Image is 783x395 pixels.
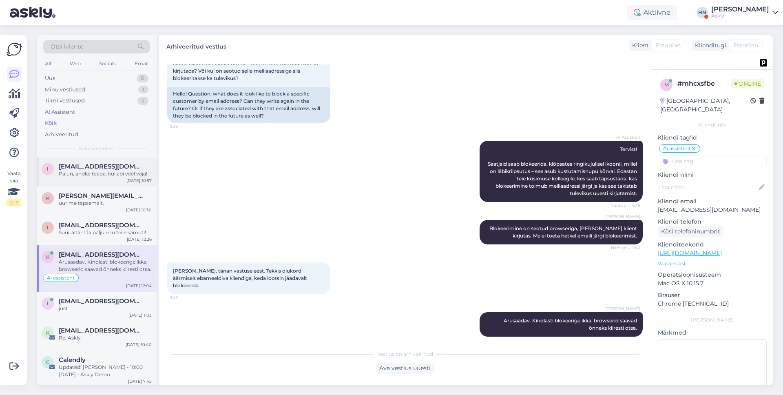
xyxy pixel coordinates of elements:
div: AI Assistent [45,108,75,116]
div: Tiimi vestlused [45,97,85,105]
p: Kliendi email [658,197,767,206]
p: Chrome [TECHNICAL_ID] [658,300,767,308]
div: [GEOGRAPHIC_DATA], [GEOGRAPHIC_DATA] [660,97,750,114]
span: Otsi kliente [51,42,83,51]
span: i [47,166,49,172]
span: 12:04 [610,337,640,343]
span: kristiina.laur@eestiloto.ee [59,192,144,200]
span: Ai assistent [663,146,691,151]
div: Web [68,58,82,69]
p: Mac OS X 10.15.7 [658,279,767,288]
span: Vestlus on arhiveeritud [377,351,433,358]
div: Uus [45,74,55,82]
span: Tervist! Saatjaid saab blokeerida, klõpsates ringikujulisel ikoonil, millel on läbikriipsutus – s... [488,146,638,196]
span: [PERSON_NAME], tänan vastuse eest. Tekkis olukord äärmiselt ebameeldiva kliendiga, keda lootsin j... [173,268,308,288]
span: k [46,330,50,336]
img: Askly Logo [7,42,22,57]
span: info@kulmavares.ee [59,297,144,305]
span: info@mybreden.com [59,163,144,170]
div: Arusaadav. Kindlasti blokeerige ikka, browserid saavad õnneks kiiresti otsa. [59,258,152,273]
span: [PERSON_NAME] [605,306,640,312]
div: Suur aitäh! Ja palju edu teile samuti! [59,229,152,236]
span: Blokeerimine on seotud browseriga, [PERSON_NAME] klient kirjutas. Me ei toeta hetkel emaili järgi... [489,225,638,239]
span: [PERSON_NAME] [605,213,640,220]
div: Askly [711,13,769,19]
div: Re: Askly [59,334,152,342]
span: Ai assistent [47,275,75,280]
span: Nähtud ✓ 9:38 [610,202,640,209]
div: Hello! Question, what does it look like to block a specific customer by email address? Can they w... [167,87,330,123]
p: Brauser [658,291,767,300]
div: Aktiivne [627,5,677,20]
span: k [46,195,50,201]
div: Vaata siia [7,170,21,206]
div: 2 / 3 [7,199,21,206]
div: Klienditugi [692,41,726,50]
div: Kliendi info [658,121,767,129]
img: pd [760,59,767,67]
p: Märkmed [658,328,767,337]
span: Calendly [59,356,86,364]
div: just [59,305,152,312]
span: 9:42 [170,295,200,301]
p: Kliendi telefon [658,217,767,226]
div: Palun, andke teada, kui abi veel vaja! [59,170,152,178]
p: Kliendi nimi [658,171,767,179]
div: Kõik [45,119,57,127]
label: Arhiveeritud vestlus [166,40,226,51]
span: Arusaadav. Kindlasti blokeerige ikka, browserid saavad õnneks kiiresti otsa. [504,317,638,331]
div: 1 [138,86,148,94]
span: C [46,359,50,365]
span: AI Assistent [610,134,640,140]
p: Operatsioonisüsteem [658,271,767,279]
div: [DATE] 10:30 [126,207,152,213]
div: Socials [97,58,117,69]
span: info@teddystudio.ee [59,222,144,229]
div: [DATE] 10:40 [126,342,152,348]
div: 2 [137,97,148,105]
span: i [47,224,49,231]
span: Online [731,79,764,88]
div: Updated: [PERSON_NAME] - 10:00 [DATE] - Askly Demo [59,364,152,378]
div: Küsi telefoninumbrit [658,226,723,237]
a: [URL][DOMAIN_NAME] [658,249,722,257]
div: [PERSON_NAME] [658,316,767,324]
div: Email [133,58,150,69]
div: [DATE] 11:13 [128,312,152,318]
span: k [46,254,50,260]
div: All [43,58,53,69]
div: # mhcxsfbe [677,79,731,89]
span: Kõik vestlused [79,145,115,152]
div: [PERSON_NAME] [711,6,769,13]
div: uurime täpsemalt. [59,200,152,207]
div: [DATE] 10:57 [126,178,152,184]
div: Arhiveeritud [45,131,78,139]
div: Ava vestlus uuesti [376,363,434,374]
div: [DATE] 12:26 [127,236,152,242]
span: 9:38 [170,123,200,129]
span: Estonian [733,41,758,50]
div: [DATE] 7:45 [128,378,152,384]
div: Klient [629,41,649,50]
div: HN [697,7,708,18]
span: i [47,300,49,306]
span: Nähtud ✓ 9:41 [610,245,640,251]
p: [EMAIL_ADDRESS][DOMAIN_NAME] [658,206,767,214]
input: Lisa tag [658,155,767,167]
span: m [664,82,669,88]
div: [DATE] 12:04 [126,283,152,289]
p: Vaata edasi ... [658,260,767,267]
span: kersti@jone.ee [59,327,144,334]
span: Estonian [656,41,681,50]
input: Lisa nimi [658,183,757,192]
p: Kliendi tag'id [658,133,767,142]
a: [PERSON_NAME]Askly [711,6,778,19]
span: kai@lambertseesti.ee [59,251,144,258]
div: Minu vestlused [45,86,85,94]
div: 0 [137,74,148,82]
p: Klienditeekond [658,240,767,249]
